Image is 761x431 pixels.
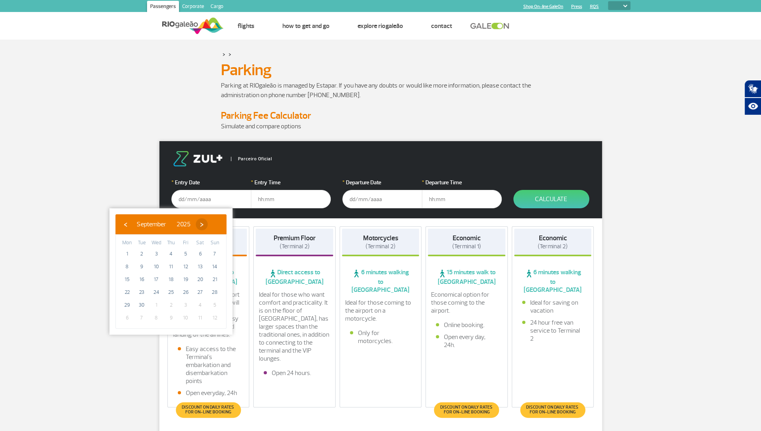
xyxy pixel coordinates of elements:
[431,291,502,315] p: Economical option for those coming to the airport.
[194,247,207,260] span: 6
[251,190,331,208] input: hh:mm
[264,369,325,377] li: Open 24 hours.
[571,4,582,9] a: Press
[194,260,207,273] span: 13
[150,299,163,311] span: 1
[194,286,207,299] span: 27
[363,234,398,242] strong: Motorcycles
[228,50,231,59] a: >
[179,1,207,14] a: Corporate
[150,286,163,299] span: 24
[135,273,148,286] span: 16
[135,311,148,324] span: 7
[209,260,221,273] span: 14
[179,311,192,324] span: 10
[259,291,330,363] p: Ideal for those who want comfort and practicality. It is on the floor of [GEOGRAPHIC_DATA], has l...
[196,218,208,230] button: ›
[436,321,497,329] li: Online booking.
[221,110,540,122] h4: Parking Fee Calculator
[164,239,179,247] th: weekday
[590,4,599,9] a: RQS
[209,299,221,311] span: 5
[282,22,330,30] a: How to get and go
[120,239,135,247] th: weekday
[209,311,221,324] span: 12
[342,178,422,187] label: Departure Date
[171,151,224,166] img: logo-zul.png
[438,405,495,415] span: Discount on daily rates for on-line booking
[135,299,148,311] span: 30
[119,218,131,230] button: ‹
[179,286,192,299] span: 26
[221,81,540,100] p: Parking at RIOgaleão is managed by Estapar. If you have any doubts or would like more information...
[422,178,502,187] label: Departure Time
[522,299,584,315] li: Ideal for saving on vacation
[165,260,177,273] span: 11
[165,286,177,299] span: 25
[744,80,761,98] button: Abrir tradutor de língua de sinais.
[350,329,411,345] li: Only for motorcycles.
[194,299,207,311] span: 4
[179,260,192,273] span: 12
[221,122,540,131] p: Simulate and compare options
[513,190,589,208] button: Calculate
[178,345,239,385] li: Easy access to the Terminal's embarkation and disembarkation points
[147,1,179,14] a: Passengers
[342,190,422,208] input: dd/mm/aaaa
[238,22,254,30] a: Flights
[171,178,251,187] label: Entry Date
[121,299,133,311] span: 29
[171,218,196,230] button: 2025
[256,268,333,286] span: Direct access to [GEOGRAPHIC_DATA]
[194,273,207,286] span: 20
[121,247,133,260] span: 1
[523,4,563,9] a: Shop On-line GaleOn
[223,50,225,59] a: >
[273,234,315,242] strong: Premium Floor
[135,239,149,247] th: weekday
[135,247,148,260] span: 2
[119,219,208,227] bs-datepicker-navigation-view: ​ ​ ​
[366,243,395,250] span: (Terminal 2)
[179,247,192,260] span: 5
[121,273,133,286] span: 15
[539,234,567,242] strong: Economic
[150,273,163,286] span: 17
[165,247,177,260] span: 4
[131,218,171,230] button: September
[109,208,232,335] bs-datepicker-container: calendar
[431,22,452,30] a: Contact
[358,22,403,30] a: Explore RIOgaleão
[180,405,237,415] span: Discount on daily rates for on-line booking
[345,299,416,323] p: Ideal for those coming to the airport on a motorcycle.
[171,190,251,208] input: dd/mm/aaaa
[150,247,163,260] span: 3
[524,405,581,415] span: Discount on daily rates for on-line booking
[209,247,221,260] span: 7
[165,311,177,324] span: 9
[150,311,163,324] span: 8
[279,243,309,250] span: (Terminal 2)
[453,234,481,242] strong: Economic
[422,190,502,208] input: hh:mm
[149,239,164,247] th: weekday
[207,239,222,247] th: weekday
[342,268,419,294] span: 6 minutes walking to [GEOGRAPHIC_DATA]
[231,157,272,161] span: Parceiro Oficial
[452,243,481,250] span: (Terminal 1)
[209,286,221,299] span: 28
[150,260,163,273] span: 10
[135,286,148,299] span: 23
[178,239,193,247] th: weekday
[135,260,148,273] span: 9
[744,80,761,115] div: Plugin de acessibilidade da Hand Talk.
[179,299,192,311] span: 3
[251,178,331,187] label: Entry Time
[207,1,227,14] a: Cargo
[514,268,592,294] span: 6 minutes walking to [GEOGRAPHIC_DATA]
[522,319,584,343] li: 24 hour free van service to Terminal 2
[121,286,133,299] span: 22
[194,311,207,324] span: 11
